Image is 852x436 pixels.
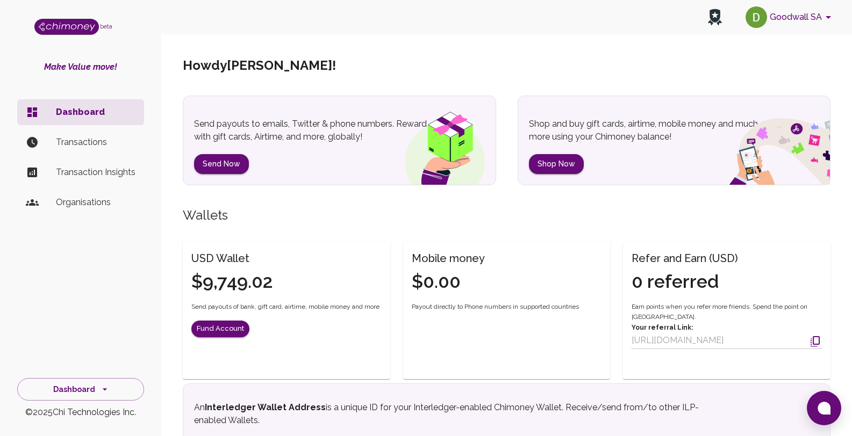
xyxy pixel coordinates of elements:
[56,106,135,119] p: Dashboard
[632,271,738,293] h4: 0 referred
[741,3,839,31] button: account of current user
[412,271,485,293] h4: $0.00
[632,302,822,350] div: Earn points when you refer more friends. Spend the point on [GEOGRAPHIC_DATA].
[194,154,249,174] button: Send Now
[183,57,336,74] h5: Howdy [PERSON_NAME] !
[194,118,436,143] p: Send payouts to emails, Twitter & phone numbers. Reward with gift cards, Airtime, and more, globa...
[632,250,738,267] h6: Refer and Earn (USD)
[17,378,144,401] button: Dashboard
[529,154,584,174] button: Shop Now
[100,23,112,30] span: beta
[632,324,693,331] strong: Your referral Link:
[529,118,771,143] p: Shop and buy gift cards, airtime, mobile money and much more using your Chimoney balance!
[191,302,380,313] span: Send payouts of bank, gift card, airtime, mobile money and more
[205,402,326,412] strong: Interledger Wallet Address
[191,271,273,293] h4: $9,749.02
[34,19,99,35] img: Logo
[746,6,767,28] img: avatar
[412,250,485,267] h6: Mobile money
[56,196,135,209] p: Organisations
[191,250,273,267] h6: USD Wallet
[191,321,249,337] button: Fund Account
[412,302,579,313] span: Payout directly to Phone numbers in supported countries
[56,166,135,179] p: Transaction Insights
[807,391,841,425] button: Open chat window
[385,104,496,185] img: gift box
[194,401,715,427] p: An is a unique ID for your Interledger-enabled Chimoney Wallet. Receive/send from/to other ILP-en...
[701,106,830,185] img: social spend
[56,136,135,149] p: Transactions
[183,207,830,224] h5: Wallets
